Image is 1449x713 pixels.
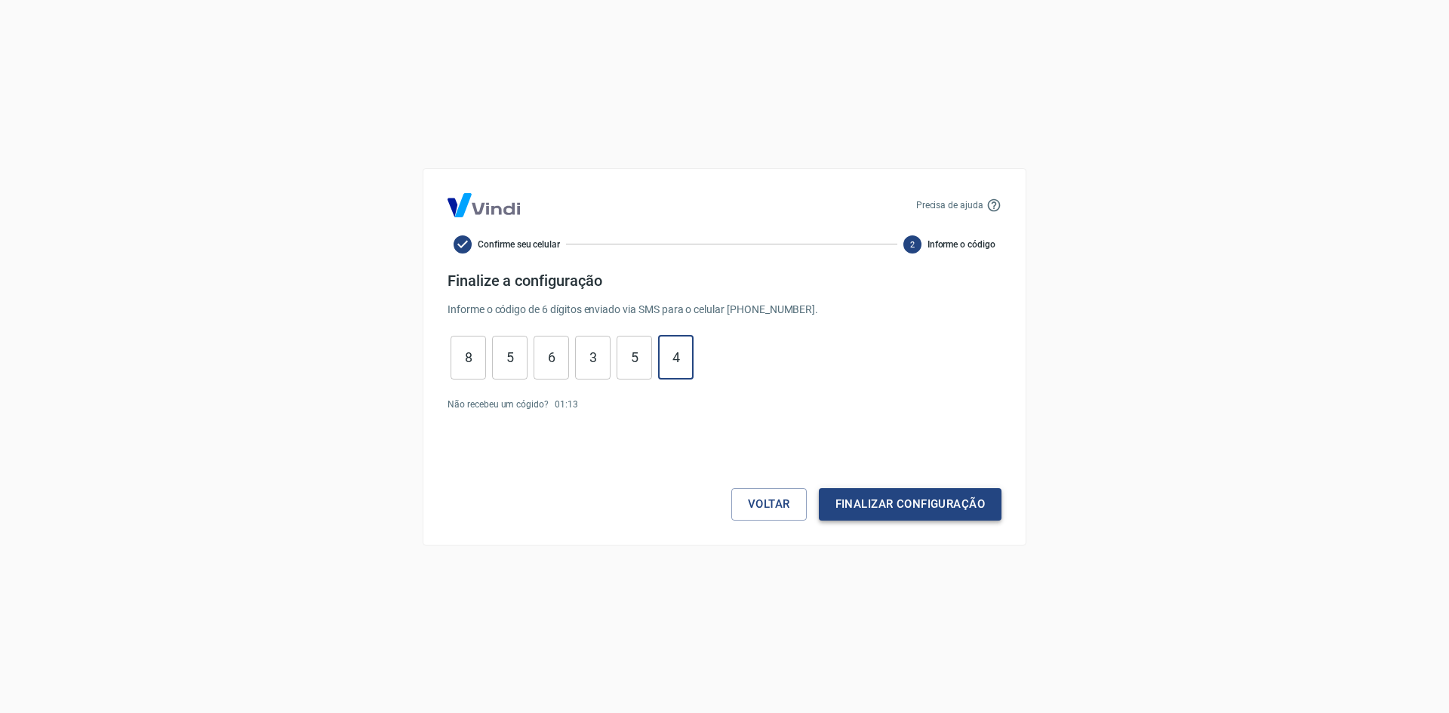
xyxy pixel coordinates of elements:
button: Voltar [731,488,807,520]
p: 01 : 13 [555,398,578,411]
p: Informe o código de 6 dígitos enviado via SMS para o celular [PHONE_NUMBER] . [448,302,1001,318]
text: 2 [910,239,915,249]
p: Não recebeu um cógido? [448,398,549,411]
h4: Finalize a configuração [448,272,1001,290]
button: Finalizar configuração [819,488,1001,520]
span: Confirme seu celular [478,238,560,251]
p: Precisa de ajuda [916,198,983,212]
img: Logo Vind [448,193,520,217]
span: Informe o código [928,238,995,251]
